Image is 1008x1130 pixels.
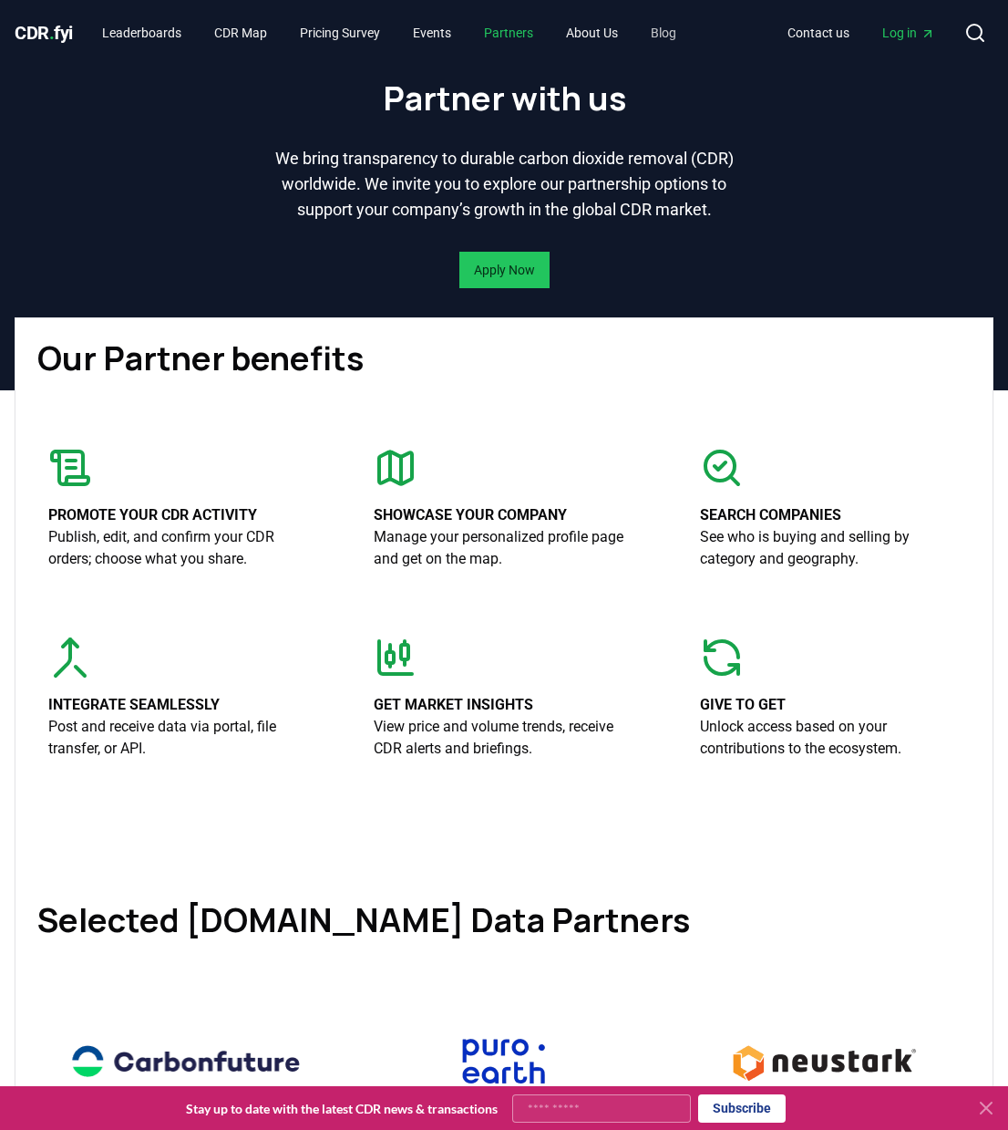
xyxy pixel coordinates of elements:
a: Contact us [773,16,864,49]
a: Leaderboards [87,16,196,49]
p: View price and volume trends, receive CDR alerts and briefings. [374,716,633,760]
span: CDR fyi [15,22,73,44]
p: Publish, edit, and confirm your CDR orders; choose what you share. [48,526,308,570]
a: Log in [868,16,950,49]
a: Pricing Survey [285,16,395,49]
h1: Partner with us [383,80,626,117]
a: Partners [469,16,548,49]
p: Integrate seamlessly [48,694,308,716]
p: Promote your CDR activity [48,504,308,526]
a: Events [398,16,466,49]
p: Showcase your company [374,504,633,526]
img: Carbonfuture logo [56,1011,316,1112]
a: Apply Now [474,261,535,279]
nav: Main [773,16,950,49]
p: Manage your personalized profile page and get on the map. [374,526,633,570]
p: Post and receive data via portal, file transfer, or API. [48,716,308,760]
p: Get market insights [374,694,633,716]
img: Neustark logo [692,1011,952,1112]
span: Log in [882,24,935,42]
span: . [49,22,55,44]
a: CDR Map [200,16,282,49]
p: See who is buying and selling by category and geography. [700,526,960,570]
a: Blog [636,16,691,49]
h1: Selected [DOMAIN_NAME] Data Partners [37,902,971,938]
a: CDR.fyi [15,20,73,46]
h1: Our Partner benefits [37,340,971,377]
button: Apply Now [459,252,550,288]
p: Search companies [700,504,960,526]
a: About Us [551,16,633,49]
p: We bring transparency to durable carbon dioxide removal (CDR) worldwide. We invite you to explore... [271,146,737,223]
img: Puro.earth logo [374,1011,634,1112]
p: Give to get [700,694,960,716]
p: Unlock access based on your contributions to the ecosystem. [700,716,960,760]
nav: Main [87,16,691,49]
